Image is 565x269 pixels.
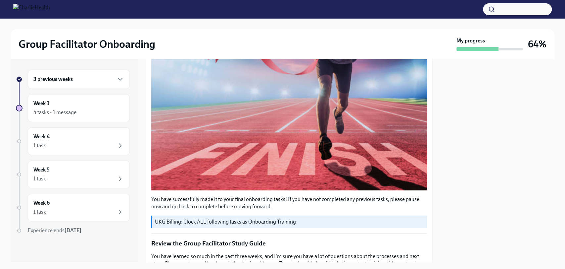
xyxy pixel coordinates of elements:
[165,260,279,267] em: Please review and bookmark the study guide now!
[151,239,427,248] p: Review the Group Facilitator Study Guide
[456,37,485,44] strong: My progress
[16,94,130,122] a: Week 34 tasks • 1 message
[33,208,46,216] div: 1 task
[19,37,155,51] h2: Group Facilitator Onboarding
[28,70,130,89] div: 3 previous weeks
[151,6,427,190] button: Zoom image
[155,218,424,226] p: UKG Billing: Clock ALL following tasks as Onboarding Training
[33,142,46,149] div: 1 task
[16,194,130,222] a: Week 61 task
[528,38,546,50] h3: 64%
[33,199,50,207] h6: Week 6
[16,127,130,155] a: Week 41 task
[151,196,427,210] p: You have successfully made it to your final onboarding tasks! If you have not completed any previ...
[33,133,50,140] h6: Week 4
[33,175,46,182] div: 1 task
[65,227,81,234] strong: [DATE]
[33,100,50,107] h6: Week 3
[33,76,73,83] h6: 3 previous weeks
[33,166,50,173] h6: Week 5
[33,109,76,116] div: 4 tasks • 1 message
[13,4,50,15] img: CharlieHealth
[16,161,130,188] a: Week 51 task
[28,227,81,234] span: Experience ends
